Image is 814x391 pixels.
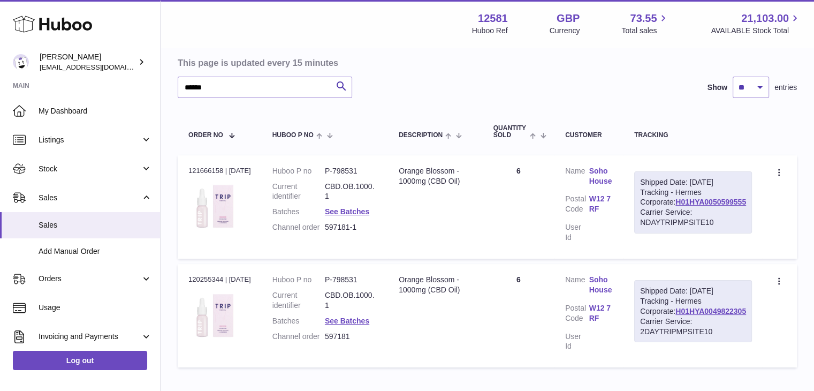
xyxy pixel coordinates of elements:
a: 21,103.00 AVAILABLE Stock Total [711,11,801,36]
div: Tracking [634,132,752,139]
span: 73.55 [630,11,657,26]
span: My Dashboard [39,106,152,116]
span: Orders [39,274,141,284]
div: Carrier Service: 2DAYTRIPMPSITE10 [640,317,746,337]
div: Carrier Service: NDAYTRIPMPSITE10 [640,207,746,228]
span: Stock [39,164,141,174]
h3: This page is updated every 15 minutes [178,57,794,69]
dd: CBD.OB.1000.1 [325,182,377,202]
span: 21,103.00 [741,11,789,26]
a: See Batches [325,317,369,325]
dt: Postal Code [565,303,589,326]
span: Usage [39,303,152,313]
div: Shipped Date: [DATE] [640,286,746,296]
dt: User Id [565,222,589,243]
dd: CBD.OB.1000.1 [325,290,377,311]
dt: Channel order [272,332,325,342]
div: Orange Blossom - 1000mg (CBD Oil) [399,275,472,295]
span: Quantity Sold [493,125,527,139]
span: Sales [39,193,141,203]
div: Tracking - Hermes Corporate: [634,171,752,234]
a: 73.55 Total sales [621,11,669,36]
span: Sales [39,220,152,230]
dt: Huboo P no [272,166,325,176]
a: Log out [13,351,147,370]
a: Soho House [589,275,613,295]
dt: Batches [272,207,325,217]
strong: GBP [557,11,580,26]
dt: Batches [272,316,325,326]
span: Listings [39,135,141,145]
div: Huboo Ref [472,26,508,36]
a: H01HYA0050599555 [675,198,746,206]
span: entries [774,82,797,93]
div: Orange Blossom - 1000mg (CBD Oil) [399,166,472,186]
a: H01HYA0049822305 [675,307,746,315]
dt: Huboo P no [272,275,325,285]
dd: P-798531 [325,275,377,285]
a: Soho House [589,166,613,186]
dt: Current identifier [272,182,325,202]
span: [EMAIL_ADDRESS][DOMAIN_NAME] [40,63,157,71]
td: 6 [483,264,554,367]
td: 6 [483,155,554,259]
div: Currency [550,26,580,36]
img: ibrewis@drink-trip.com [13,54,29,70]
dt: Name [565,166,589,189]
dt: Postal Code [565,194,589,217]
span: Description [399,132,443,139]
strong: 12581 [478,11,508,26]
dd: 597181-1 [325,222,377,232]
span: Invoicing and Payments [39,332,141,342]
div: Tracking - Hermes Corporate: [634,280,752,342]
span: AVAILABLE Stock Total [711,26,801,36]
dd: 597181 [325,332,377,342]
div: [PERSON_NAME] [40,52,136,72]
a: W12 7RF [589,303,613,324]
dt: Name [565,275,589,298]
div: 121666158 | [DATE] [188,166,251,176]
span: Order No [188,132,223,139]
img: 125811686924721.png [188,288,242,342]
div: Shipped Date: [DATE] [640,177,746,187]
dt: Current identifier [272,290,325,311]
div: 120255344 | [DATE] [188,275,251,284]
dt: Channel order [272,222,325,232]
a: See Batches [325,207,369,216]
span: Add Manual Order [39,246,152,257]
dt: User Id [565,332,589,352]
div: Customer [565,132,613,139]
a: W12 7RF [589,194,613,214]
img: 125811686924721.png [188,179,242,232]
dd: P-798531 [325,166,377,176]
span: Total sales [621,26,669,36]
span: Huboo P no [272,132,314,139]
label: Show [708,82,727,93]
